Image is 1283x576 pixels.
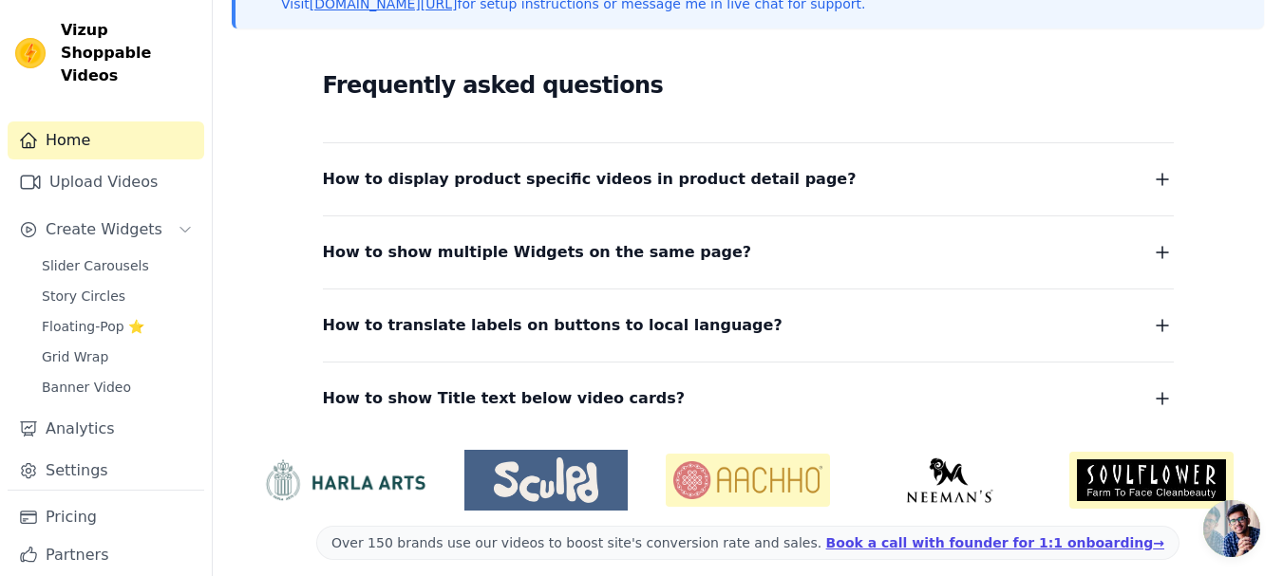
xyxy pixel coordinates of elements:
button: How to display product specific videos in product detail page? [323,166,1174,193]
span: How to translate labels on buttons to local language? [323,312,783,339]
img: HarlaArts [262,458,426,502]
a: Home [8,121,204,159]
span: How to show Title text below video cards? [323,385,686,412]
button: Create Widgets [8,211,204,249]
a: Slider Carousels [30,252,204,279]
span: Slider Carousels [42,256,149,275]
a: Settings [8,452,204,490]
span: Grid Wrap [42,347,108,366]
img: Sculpd US [464,457,629,503]
span: Banner Video [42,378,131,397]
img: Vizup [15,38,46,68]
span: How to show multiple Widgets on the same page? [323,239,752,266]
span: Story Circles [42,287,125,306]
h2: Frequently asked questions [323,66,1174,104]
a: Floating-Pop ⭐ [30,313,204,340]
a: Analytics [8,410,204,448]
a: Partners [8,536,204,574]
img: Neeman's [868,457,1032,503]
a: Pricing [8,498,204,536]
a: Book a call with founder for 1:1 onboarding [826,535,1164,550]
span: How to display product specific videos in product detail page? [323,166,857,193]
a: Banner Video [30,374,204,400]
button: How to show Title text below video cards? [323,385,1174,412]
span: Vizup Shoppable Videos [61,19,197,87]
span: Floating-Pop ⭐ [42,317,144,336]
a: Upload Videos [8,163,204,201]
img: Soulflower [1069,452,1234,508]
img: Aachho [666,454,830,507]
button: How to translate labels on buttons to local language? [323,312,1174,339]
button: How to show multiple Widgets on the same page? [323,239,1174,266]
a: Open chat [1203,500,1260,557]
a: Story Circles [30,283,204,309]
a: Grid Wrap [30,344,204,370]
span: Create Widgets [46,218,162,241]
